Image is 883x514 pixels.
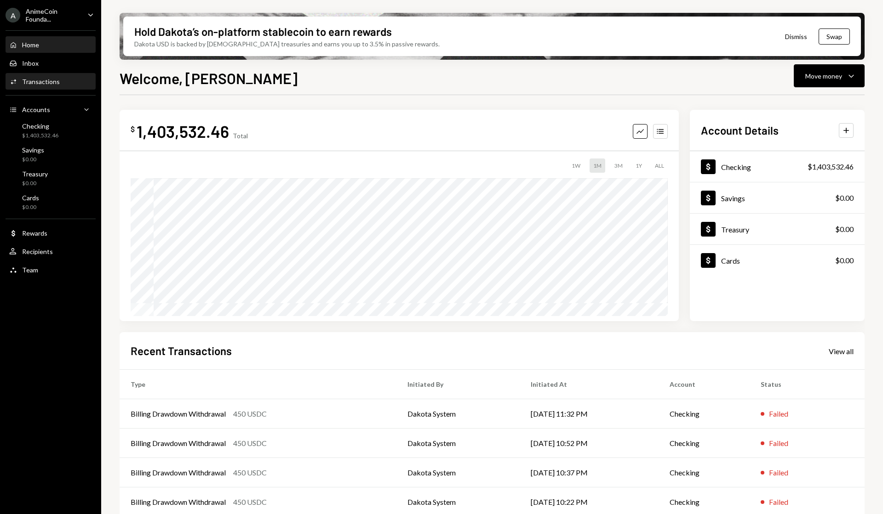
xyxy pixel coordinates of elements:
[6,36,96,53] a: Home
[6,225,96,241] a: Rewards
[651,158,668,173] div: ALL
[701,123,779,138] h2: Account Details
[131,438,226,449] div: Billing Drawdown Withdrawal
[22,78,60,85] div: Transactions
[721,256,740,265] div: Cards
[690,214,865,244] a: Treasury$0.00
[6,243,96,260] a: Recipients
[6,101,96,118] a: Accounts
[120,370,396,399] th: Type
[6,73,96,90] a: Transactions
[659,370,750,399] th: Account
[632,158,646,173] div: 1Y
[520,429,658,458] td: [DATE] 10:52 PM
[396,429,520,458] td: Dakota System
[22,156,44,164] div: $0.00
[568,158,584,173] div: 1W
[794,64,865,87] button: Move money
[6,119,96,141] a: Checking$1,403,532.46
[134,39,440,49] div: Dakota USD is backed by [DEMOGRAPHIC_DATA] treasuries and earns you up to 3.5% in passive rewards.
[769,497,788,508] div: Failed
[22,132,58,140] div: $1,403,532.46
[233,132,248,140] div: Total
[690,151,865,182] a: Checking$1,403,532.46
[233,467,267,478] div: 450 USDC
[22,122,58,130] div: Checking
[835,224,854,235] div: $0.00
[721,194,745,203] div: Savings
[22,203,39,211] div: $0.00
[131,467,226,478] div: Billing Drawdown Withdrawal
[134,24,392,39] div: Hold Dakota’s on-platform stablecoin to earn rewards
[396,370,520,399] th: Initiated By
[659,429,750,458] td: Checking
[6,167,96,189] a: Treasury$0.00
[721,163,751,171] div: Checking
[131,497,226,508] div: Billing Drawdown Withdrawal
[6,143,96,165] a: Savings$0.00
[22,266,38,274] div: Team
[131,408,226,419] div: Billing Drawdown Withdrawal
[131,343,232,358] h2: Recent Transactions
[835,192,854,203] div: $0.00
[829,346,854,356] a: View all
[233,438,267,449] div: 450 USDC
[22,170,48,178] div: Treasury
[26,7,80,23] div: AnimeCoin Founda...
[769,408,788,419] div: Failed
[520,399,658,429] td: [DATE] 11:32 PM
[835,255,854,266] div: $0.00
[22,59,39,67] div: Inbox
[22,146,44,154] div: Savings
[819,28,850,45] button: Swap
[22,248,53,255] div: Recipients
[808,161,854,172] div: $1,403,532.46
[233,497,267,508] div: 450 USDC
[131,124,135,134] div: $
[769,467,788,478] div: Failed
[690,245,865,276] a: Cards$0.00
[22,106,50,113] div: Accounts
[750,370,865,399] th: Status
[721,225,749,234] div: Treasury
[590,158,605,173] div: 1M
[6,191,96,213] a: Cards$0.00
[120,69,298,87] h1: Welcome, [PERSON_NAME]
[690,182,865,213] a: Savings$0.00
[659,399,750,429] td: Checking
[520,370,658,399] th: Initiated At
[6,261,96,278] a: Team
[22,180,48,187] div: $0.00
[805,71,842,81] div: Move money
[22,41,39,49] div: Home
[396,458,520,487] td: Dakota System
[6,8,20,23] div: A
[769,438,788,449] div: Failed
[137,121,229,141] div: 1,403,532.46
[233,408,267,419] div: 450 USDC
[22,229,47,237] div: Rewards
[611,158,626,173] div: 3M
[659,458,750,487] td: Checking
[6,55,96,71] a: Inbox
[829,347,854,356] div: View all
[774,26,819,47] button: Dismiss
[520,458,658,487] td: [DATE] 10:37 PM
[396,399,520,429] td: Dakota System
[22,194,39,202] div: Cards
